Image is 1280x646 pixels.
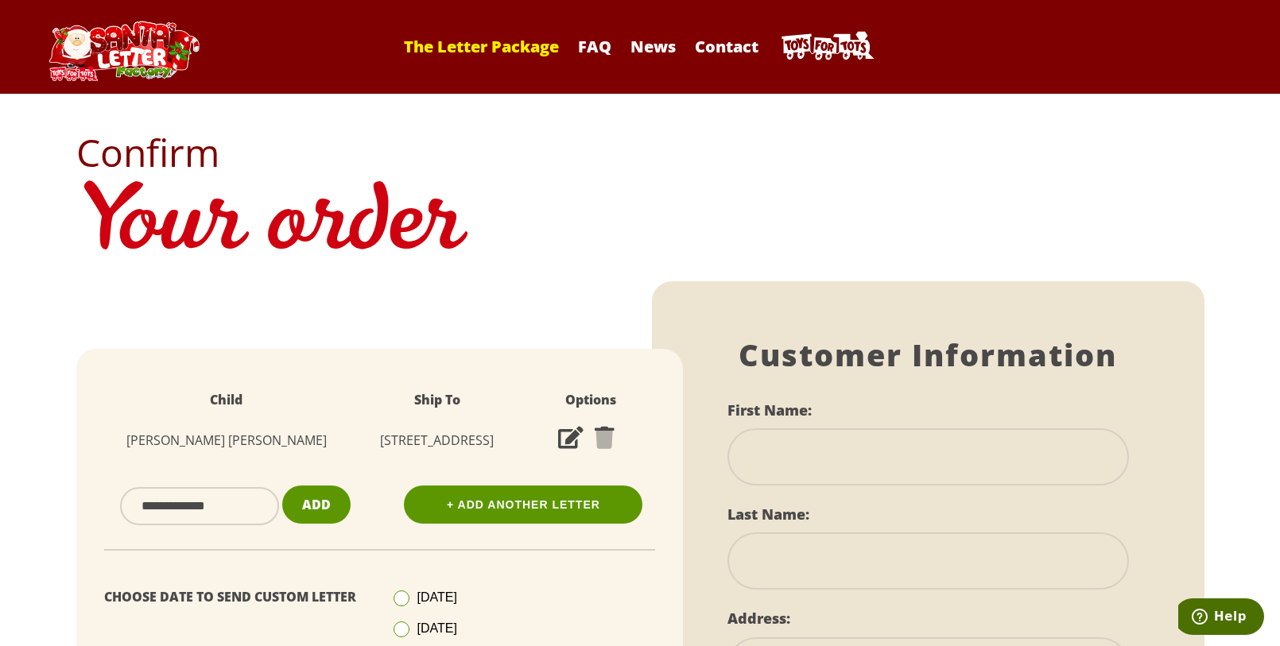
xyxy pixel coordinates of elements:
a: + Add Another Letter [404,485,642,524]
span: Add [302,496,331,513]
a: The Letter Package [396,36,567,57]
a: News [623,36,684,57]
th: Child [92,381,361,420]
iframe: Opens a widget where you can find more information [1178,598,1264,638]
p: Choose Date To Send Custom Letter [104,586,368,609]
a: FAQ [570,36,619,57]
td: [PERSON_NAME] [PERSON_NAME] [92,420,361,462]
label: Last Name: [727,505,809,524]
a: Contact [687,36,766,57]
th: Ship To [361,381,514,420]
img: Santa Letter Logo [44,21,203,81]
h1: Your order [76,172,1204,281]
button: Add [282,485,351,524]
label: First Name: [727,400,812,420]
td: [STREET_ADDRESS] [361,420,514,462]
h2: Confirm [76,133,1204,172]
span: [DATE] [417,590,456,604]
th: Options [514,381,667,420]
span: [DATE] [417,621,456,635]
h1: Customer Information [727,337,1129,373]
label: Address: [727,609,790,628]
